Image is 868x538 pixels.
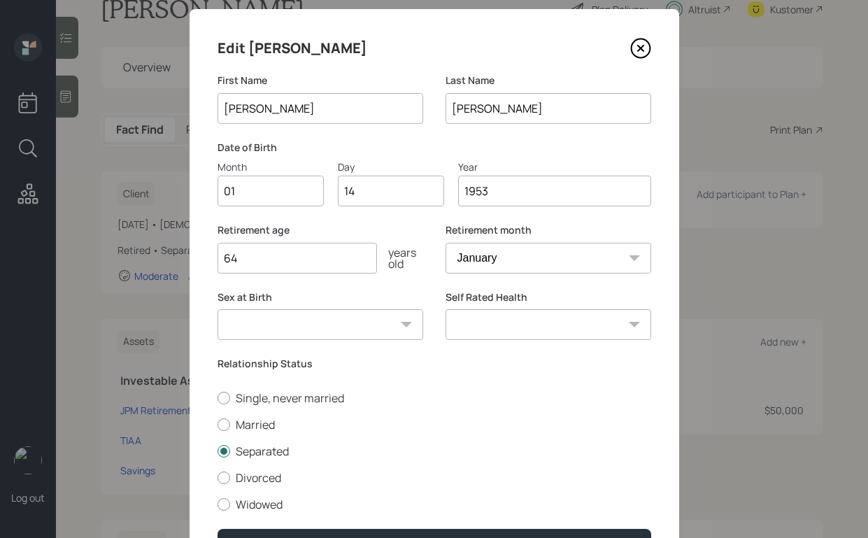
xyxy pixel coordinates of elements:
label: Divorced [218,470,651,486]
label: Sex at Birth [218,290,423,304]
div: Month [218,160,324,174]
input: Day [338,176,444,206]
label: Date of Birth [218,141,651,155]
label: Last Name [446,73,651,87]
label: Single, never married [218,390,651,406]
h4: Edit [PERSON_NAME] [218,37,367,59]
label: Separated [218,444,651,459]
label: Married [218,417,651,432]
label: Retirement age [218,223,423,237]
label: Retirement month [446,223,651,237]
label: Relationship Status [218,357,651,371]
label: Self Rated Health [446,290,651,304]
input: Year [458,176,651,206]
label: Widowed [218,497,651,512]
label: First Name [218,73,423,87]
div: Day [338,160,444,174]
div: Year [458,160,651,174]
input: Month [218,176,324,206]
div: years old [377,247,423,269]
